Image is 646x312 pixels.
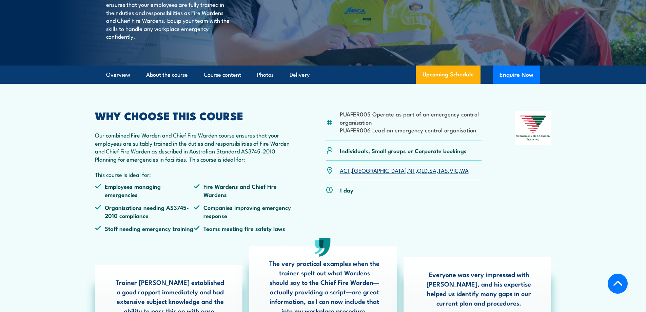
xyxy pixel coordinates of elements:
a: Photos [257,66,274,84]
p: This course is ideal for: [95,170,293,178]
a: ACT [340,166,350,174]
a: Delivery [290,66,310,84]
a: TAS [438,166,448,174]
a: VIC [450,166,458,174]
p: , , , , , , , [340,166,469,174]
li: Teams meeting fire safety laws [194,224,293,232]
li: Companies improving emergency response [194,203,293,219]
li: Organisations needing AS3745-2010 compliance [95,203,194,219]
a: NT [408,166,415,174]
a: Upcoming Schedule [416,66,481,84]
li: Employees managing emergencies [95,182,194,198]
a: About the course [146,66,188,84]
p: Our combined Fire Warden and Chief Fire Warden course ensures that your employees are suitably tr... [95,131,293,163]
a: QLD [417,166,428,174]
a: [GEOGRAPHIC_DATA] [352,166,407,174]
li: Fire Wardens and Chief Fire Wardens [194,182,293,198]
a: Overview [106,66,130,84]
li: PUAFER005 Operate as part of an emergency control organisation [340,110,482,126]
a: WA [460,166,469,174]
li: Staff needing emergency training [95,224,194,232]
button: Enquire Now [493,66,540,84]
img: Nationally Recognised Training logo. [515,111,551,145]
li: PUAFER006 Lead an emergency control organisation [340,126,482,134]
a: SA [429,166,436,174]
h2: WHY CHOOSE THIS COURSE [95,111,293,120]
p: Individuals, Small groups or Corporate bookings [340,147,467,154]
p: Everyone was very impressed with [PERSON_NAME], and his expertise helped us identify many gaps in... [424,270,534,308]
a: Course content [204,66,241,84]
p: 1 day [340,186,353,194]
